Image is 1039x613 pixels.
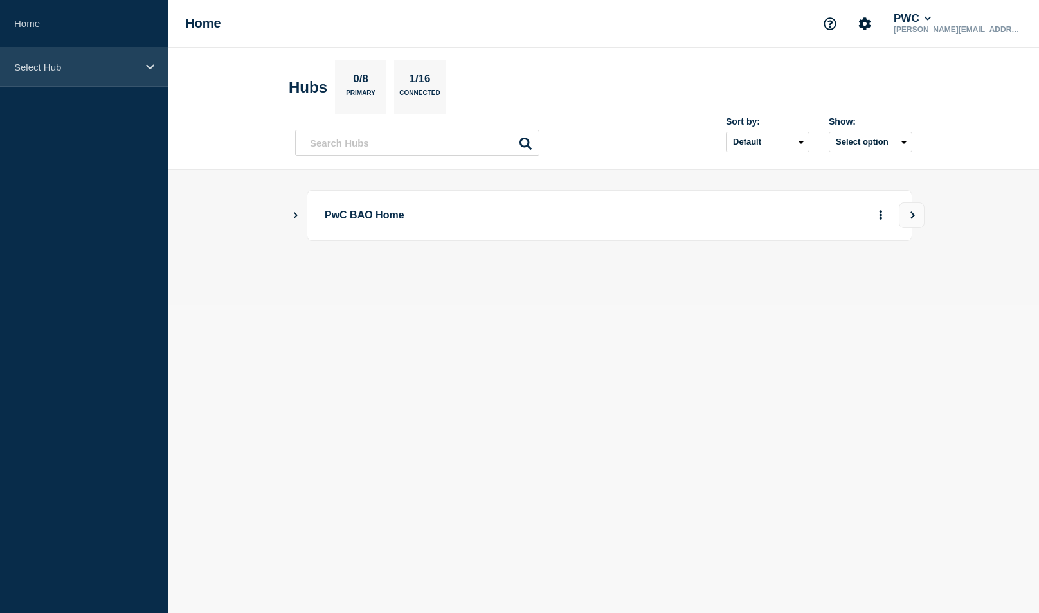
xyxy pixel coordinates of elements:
[899,202,925,228] button: View
[829,116,912,127] div: Show:
[817,10,844,37] button: Support
[891,25,1025,34] p: [PERSON_NAME][EMAIL_ADDRESS][PERSON_NAME][DOMAIN_NAME]
[14,62,138,73] p: Select Hub
[851,10,878,37] button: Account settings
[829,132,912,152] button: Select option
[295,130,539,156] input: Search Hubs
[726,132,809,152] select: Sort by
[404,73,435,89] p: 1/16
[325,204,680,227] p: PwC BAO Home
[726,116,809,127] div: Sort by:
[891,12,934,25] button: PWC
[872,204,889,227] button: More actions
[346,89,375,103] p: Primary
[348,73,374,89] p: 0/8
[293,211,299,220] button: Show Connected Hubs
[289,78,327,96] h2: Hubs
[185,16,221,31] h1: Home
[399,89,440,103] p: Connected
